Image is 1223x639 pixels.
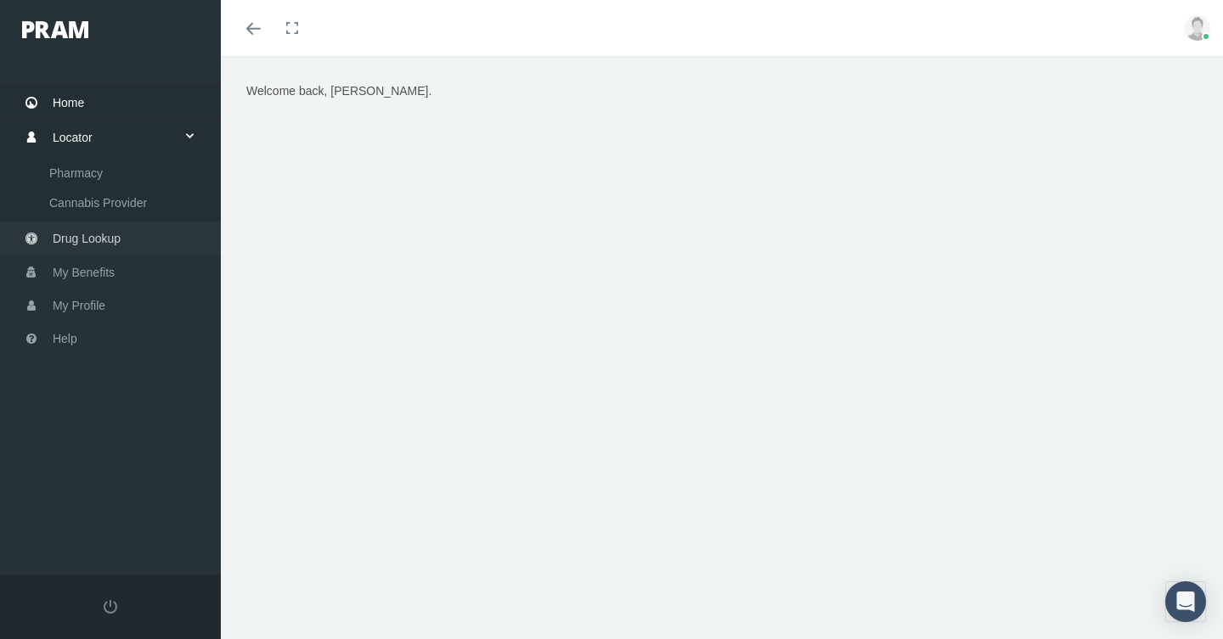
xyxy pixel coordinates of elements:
span: Welcome back, [PERSON_NAME]. [246,84,431,98]
span: My Benefits [53,256,115,289]
span: Pharmacy [49,159,103,188]
span: Cannabis Provider [49,188,147,217]
img: user-placeholder.jpg [1185,15,1210,41]
div: Open Intercom Messenger [1165,581,1206,622]
span: My Profile [53,289,105,322]
span: Home [53,87,84,119]
span: Locator [53,121,93,154]
span: Help [53,322,77,355]
img: PRAM_20_x_78.png [22,21,88,38]
span: Drug Lookup [53,222,121,255]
